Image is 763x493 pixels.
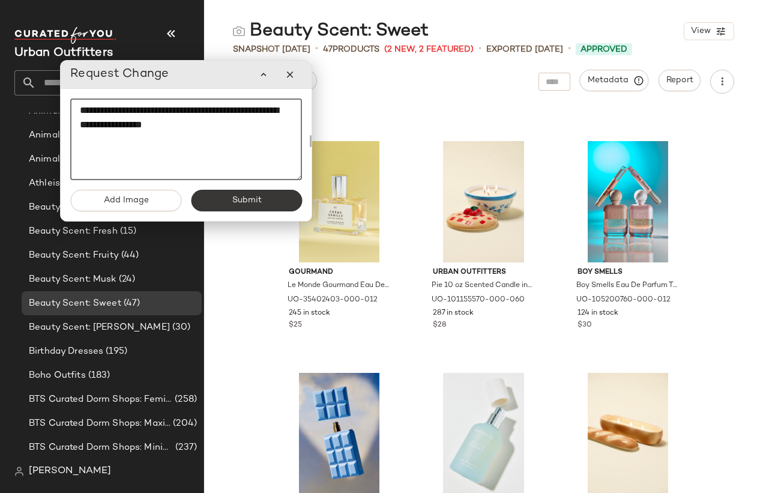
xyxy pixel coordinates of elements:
[432,280,533,291] span: Pie 10 oz Scented Candle in Sweet As [PERSON_NAME] Pie at Urban Outfitters
[576,295,671,306] span: UO-105200760-000-012
[289,320,302,331] span: $25
[433,267,534,278] span: Urban Outfitters
[233,43,310,56] span: Snapshot [DATE]
[578,267,679,278] span: Boy Smells
[29,201,118,214] span: Beauty Scent: Floral
[568,141,689,262] img: 105200760_012_c
[29,464,111,479] span: [PERSON_NAME]
[29,129,151,142] span: Animal Lover: Farm Animals
[29,417,170,431] span: BTS Curated Dorm Shops: Maximalist
[478,42,481,56] span: •
[288,295,378,306] span: UO-35402403-000-012
[578,308,618,319] span: 124 in stock
[580,70,649,91] button: Metadata
[29,345,103,358] span: Birthday Dresses
[289,308,330,319] span: 245 in stock
[29,321,170,334] span: Beauty Scent: [PERSON_NAME]
[568,42,571,56] span: •
[118,225,137,238] span: (15)
[433,308,474,319] span: 287 in stock
[423,141,544,262] img: 101155570_060_b
[690,26,711,36] span: View
[29,249,119,262] span: Beauty Scent: Fruity
[578,320,592,331] span: $30
[433,320,446,331] span: $28
[170,321,191,334] span: (30)
[103,345,127,358] span: (195)
[29,273,116,286] span: Beauty Scent: Musk
[116,273,136,286] span: (24)
[384,43,474,56] span: (2 New, 2 Featured)
[659,70,701,91] button: Report
[581,43,627,56] span: Approved
[29,441,173,455] span: BTS Curated Dorm Shops: Minimalist
[29,177,74,190] span: Athleisure
[432,295,525,306] span: UO-101155570-000-060
[486,43,563,56] p: Exported [DATE]
[29,153,149,166] span: Animal Lover: Wild Animals
[172,393,197,407] span: (258)
[191,190,302,211] button: Submit
[170,417,197,431] span: (204)
[29,369,86,383] span: Boho Outfits
[29,393,172,407] span: BTS Curated Dorm Shops: Feminine
[121,297,140,310] span: (47)
[14,47,113,59] span: Current Company Name
[14,467,24,476] img: svg%3e
[323,43,379,56] div: Products
[315,42,318,56] span: •
[173,441,197,455] span: (237)
[119,249,139,262] span: (44)
[29,225,118,238] span: Beauty Scent: Fresh
[14,27,116,44] img: cfy_white_logo.C9jOOHJF.svg
[233,25,245,37] img: svg%3e
[231,196,261,205] span: Submit
[29,297,121,310] span: Beauty Scent: Sweet
[587,75,642,86] span: Metadata
[576,280,678,291] span: Boy Smells Eau De Parfum Travel Fragrance in Coco Cream at Urban Outfitters
[288,280,389,291] span: Le Monde Gourmand Eau De Parfum Fragrance in Creme Vanille at Urban Outfitters
[289,267,390,278] span: Gourmand
[323,45,333,54] span: 47
[684,22,734,40] button: View
[86,369,110,383] span: (183)
[666,76,693,85] span: Report
[233,19,429,43] div: Beauty Scent: Sweet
